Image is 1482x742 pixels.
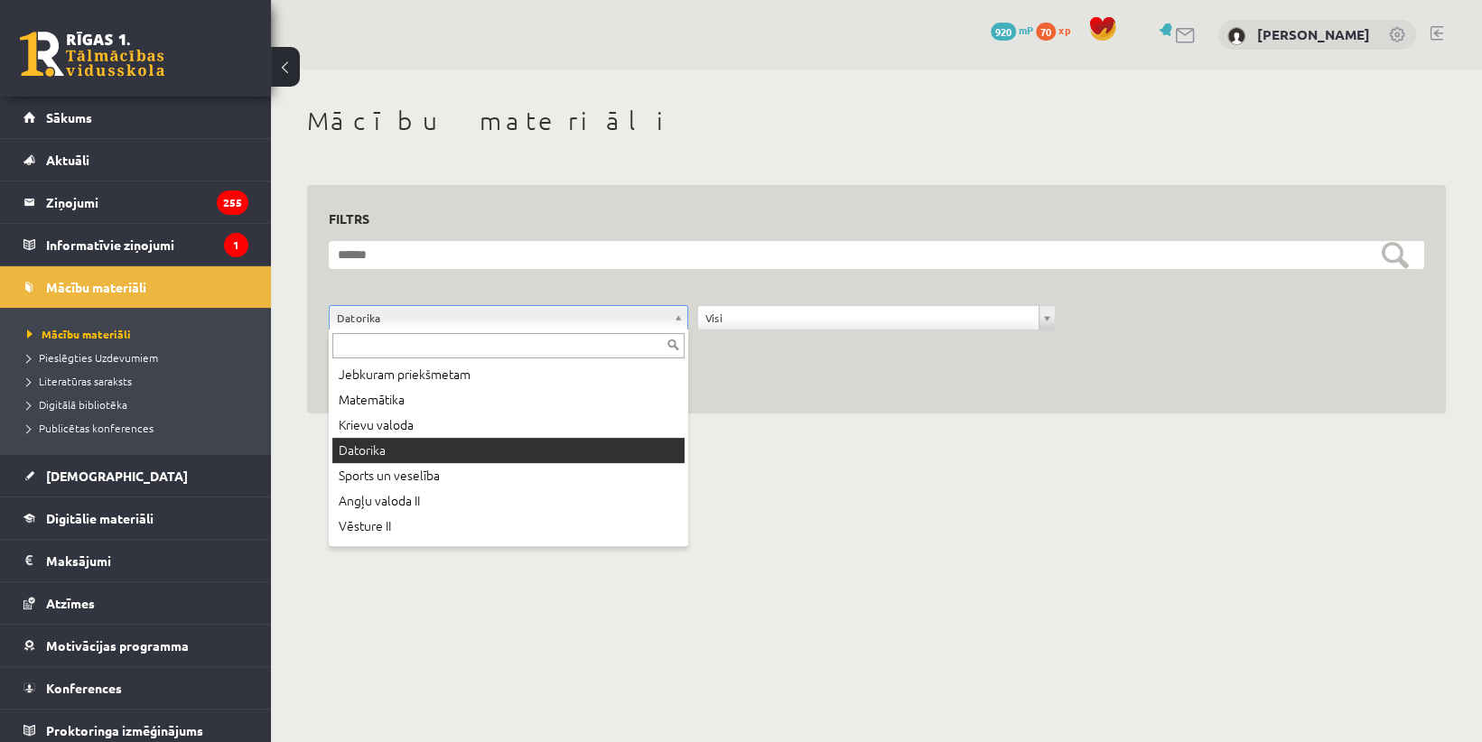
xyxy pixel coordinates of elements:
div: Uzņēmējdarbības pamati (Specializētais kurss) [332,539,685,564]
div: Vēsture II [332,514,685,539]
div: Sports un veselība [332,463,685,488]
div: Jebkuram priekšmetam [332,362,685,387]
div: Angļu valoda II [332,488,685,514]
div: Datorika [332,438,685,463]
div: Matemātika [332,387,685,413]
div: Krievu valoda [332,413,685,438]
